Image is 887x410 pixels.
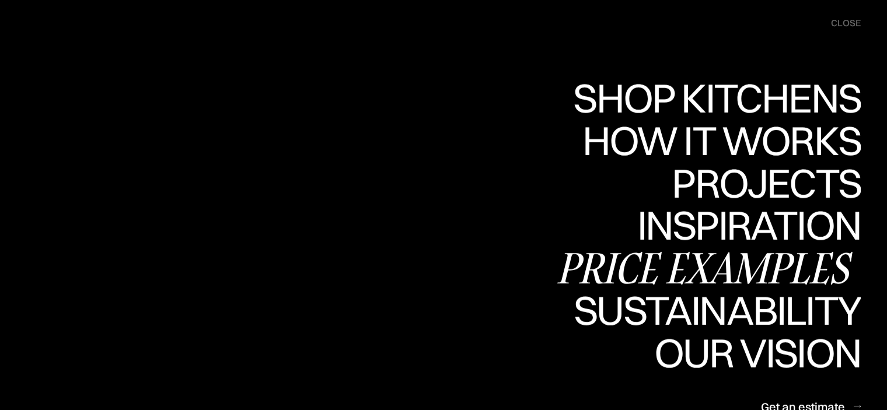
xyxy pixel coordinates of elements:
[564,290,861,331] div: Sustainability
[567,78,861,120] a: Shop KitchensShop Kitchens
[567,78,861,118] div: Shop Kitchens
[555,247,861,290] a: Price examples
[621,205,861,246] div: Inspiration
[672,203,861,244] div: Projects
[672,162,861,205] a: ProjectsProjects
[564,290,861,332] a: SustainabilitySustainability
[579,161,861,202] div: How it works
[644,332,861,375] a: Our visionOur vision
[819,12,861,35] div: menu
[621,205,861,247] a: InspirationInspiration
[567,118,861,159] div: Shop Kitchens
[564,331,861,372] div: Sustainability
[831,17,861,30] div: close
[644,332,861,373] div: Our vision
[555,247,861,288] div: Price examples
[579,120,861,163] a: How it worksHow it works
[672,162,861,203] div: Projects
[579,120,861,161] div: How it works
[621,246,861,286] div: Inspiration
